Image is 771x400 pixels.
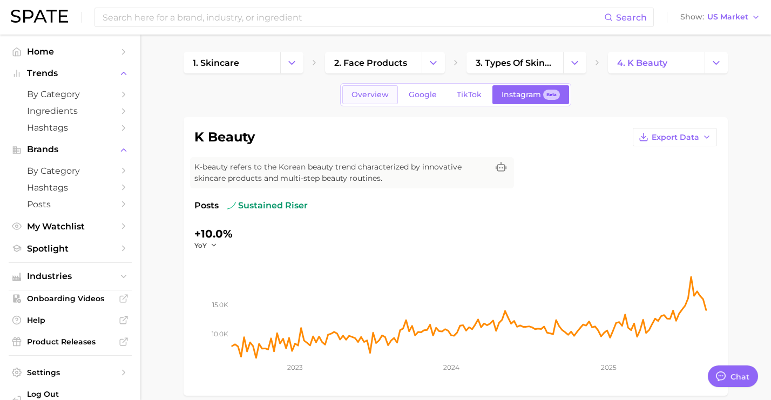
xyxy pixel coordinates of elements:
[27,337,113,347] span: Product Releases
[616,12,647,23] span: Search
[409,90,437,99] span: Google
[9,364,132,381] a: Settings
[652,133,699,142] span: Export Data
[351,90,389,99] span: Overview
[9,179,132,196] a: Hashtags
[27,294,113,303] span: Onboarding Videos
[457,90,482,99] span: TikTok
[27,106,113,116] span: Ingredients
[476,58,554,68] span: 3. types of skincare
[27,368,113,377] span: Settings
[502,90,541,99] span: Instagram
[9,162,132,179] a: by Category
[27,389,130,399] span: Log Out
[27,182,113,193] span: Hashtags
[194,199,219,212] span: Posts
[280,52,303,73] button: Change Category
[194,225,233,242] div: +10.0%
[334,58,407,68] span: 2. face products
[325,52,422,73] a: 2. face products
[193,58,239,68] span: 1. skincare
[546,90,557,99] span: Beta
[212,301,228,309] tspan: 15.0k
[9,196,132,213] a: Posts
[400,85,446,104] a: Google
[9,43,132,60] a: Home
[227,199,308,212] span: sustained riser
[443,363,459,371] tspan: 2024
[9,141,132,158] button: Brands
[287,363,303,371] tspan: 2023
[27,123,113,133] span: Hashtags
[27,243,113,254] span: Spotlight
[27,69,113,78] span: Trends
[9,312,132,328] a: Help
[608,52,705,73] a: 4. k beauty
[633,128,717,146] button: Export Data
[27,166,113,176] span: by Category
[194,161,488,184] span: K-beauty refers to the Korean beauty trend characterized by innovative skincare products and mult...
[617,58,667,68] span: 4. k beauty
[601,363,617,371] tspan: 2025
[9,334,132,350] a: Product Releases
[227,201,236,210] img: sustained riser
[563,52,586,73] button: Change Category
[9,86,132,103] a: by Category
[194,241,207,250] span: YoY
[194,131,255,144] h1: k beauty
[422,52,445,73] button: Change Category
[194,241,218,250] button: YoY
[9,103,132,119] a: Ingredients
[9,240,132,257] a: Spotlight
[705,52,728,73] button: Change Category
[680,14,704,20] span: Show
[27,199,113,209] span: Posts
[707,14,748,20] span: US Market
[678,10,763,24] button: ShowUS Market
[27,46,113,57] span: Home
[27,89,113,99] span: by Category
[27,221,113,232] span: My Watchlist
[9,119,132,136] a: Hashtags
[492,85,569,104] a: InstagramBeta
[212,330,228,338] tspan: 10.0k
[27,272,113,281] span: Industries
[27,145,113,154] span: Brands
[342,85,398,104] a: Overview
[9,268,132,284] button: Industries
[27,315,113,325] span: Help
[102,8,604,26] input: Search here for a brand, industry, or ingredient
[9,290,132,307] a: Onboarding Videos
[448,85,491,104] a: TikTok
[9,65,132,82] button: Trends
[184,52,280,73] a: 1. skincare
[11,10,68,23] img: SPATE
[9,218,132,235] a: My Watchlist
[466,52,563,73] a: 3. types of skincare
